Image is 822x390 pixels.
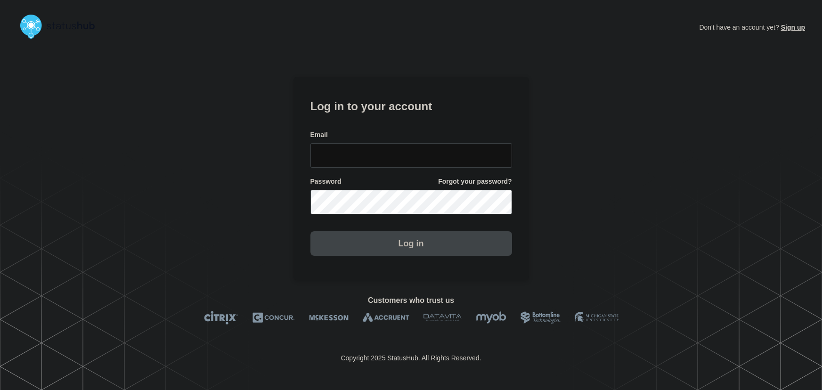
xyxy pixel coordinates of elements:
h2: Customers who trust us [17,296,805,305]
img: StatusHub logo [17,11,106,41]
img: McKesson logo [309,311,349,325]
button: Log in [310,231,512,256]
img: MSU logo [575,311,619,325]
img: DataVita logo [423,311,462,325]
a: Forgot your password? [438,177,512,186]
img: Accruent logo [363,311,409,325]
h1: Log in to your account [310,97,512,114]
span: Email [310,130,328,139]
input: email input [310,143,512,168]
img: Citrix logo [204,311,238,325]
img: Bottomline logo [521,311,561,325]
span: Password [310,177,342,186]
p: Copyright 2025 StatusHub. All Rights Reserved. [341,354,481,362]
a: Sign up [779,24,805,31]
img: myob logo [476,311,506,325]
p: Don't have an account yet? [699,16,805,39]
img: Concur logo [252,311,295,325]
input: password input [310,190,512,214]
